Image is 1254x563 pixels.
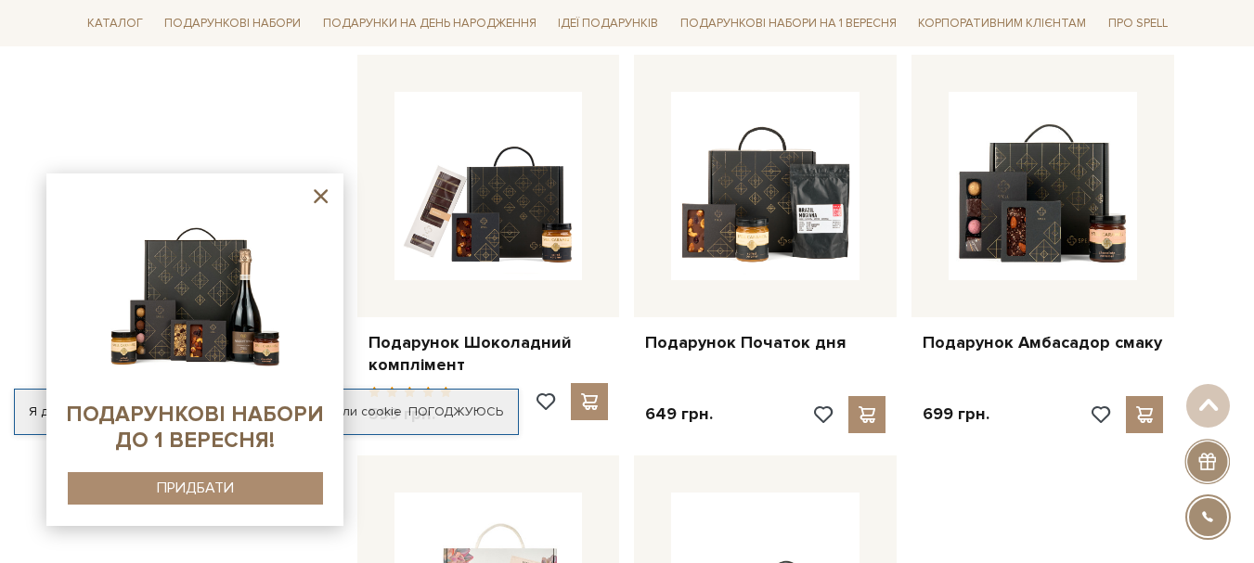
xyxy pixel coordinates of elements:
a: Подарункові набори на 1 Вересня [673,7,904,39]
a: Подарунок Початок дня [645,332,886,353]
a: Корпоративним клієнтам [911,7,1093,39]
p: 699 грн. [923,403,989,425]
a: Подарунок Шоколадний комплімент [368,332,609,376]
a: Каталог [80,9,150,38]
a: Ідеї подарунків [550,9,666,38]
a: файли cookie [317,403,402,419]
a: Подарункові набори [157,9,308,38]
a: Погоджуюсь [408,403,503,420]
div: Я дозволяю [DOMAIN_NAME] використовувати [15,403,518,420]
a: Подарунок Амбасадор смаку [923,332,1163,353]
a: Подарунки на День народження [316,9,544,38]
p: 649 грн. [645,403,713,425]
a: Про Spell [1101,9,1175,38]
